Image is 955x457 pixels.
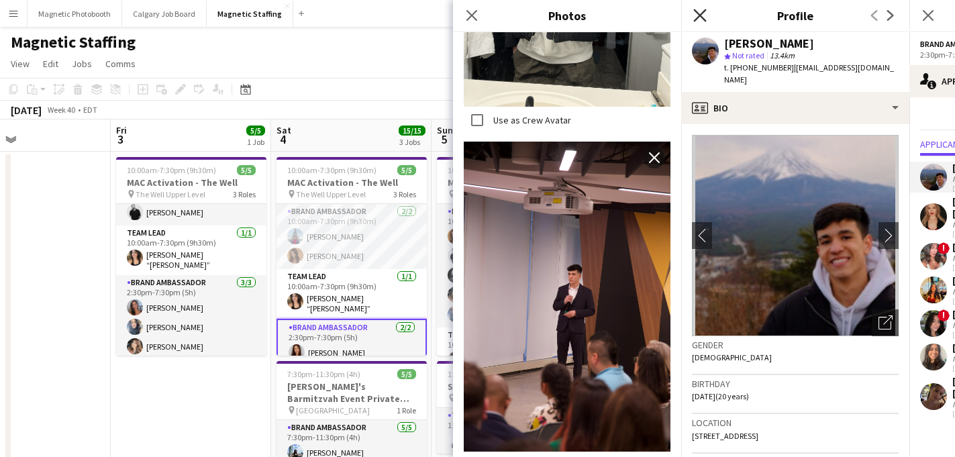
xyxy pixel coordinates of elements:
[437,361,587,454] app-job-card: 11:30am-5:30pm (6h)1/1Shopify Coordinator [GEOGRAPHIC_DATA]1 RoleTeam Lead1/111:30am-5:30pm (6h)[...
[448,165,537,175] span: 10:00am-7:30pm (9h30m)
[724,38,814,50] div: [PERSON_NAME]
[872,309,899,336] div: Open photos pop-in
[453,7,681,24] h3: Photos
[116,176,266,189] h3: MAC Activation - The Well
[277,319,427,387] app-card-role: Brand Ambassador2/22:30pm-7:30pm (5h)[PERSON_NAME]
[681,7,909,24] h3: Profile
[136,189,205,199] span: The Well Upper Level
[207,1,293,27] button: Magnetic Staffing
[397,369,416,379] span: 5/5
[11,32,136,52] h1: Magnetic Staffing
[127,165,216,175] span: 10:00am-7:30pm (9h30m)
[393,189,416,199] span: 3 Roles
[116,157,266,356] app-job-card: 10:00am-7:30pm (9h30m)5/5MAC Activation - The Well The Well Upper Level3 RolesBrand Ambassador1/1...
[105,58,136,70] span: Comms
[277,204,427,269] app-card-role: Brand Ambassador2/210:00am-7:30pm (9h30m)[PERSON_NAME][PERSON_NAME]
[116,124,127,136] span: Fri
[11,58,30,70] span: View
[100,55,141,72] a: Comms
[732,50,764,60] span: Not rated
[437,408,587,454] app-card-role: Team Lead1/111:30am-5:30pm (6h)[PERSON_NAME]
[437,380,587,393] h3: Shopify Coordinator
[246,125,265,136] span: 5/5
[274,132,291,147] span: 4
[767,50,797,60] span: 13.4km
[692,352,772,362] span: [DEMOGRAPHIC_DATA]
[692,431,758,441] span: [STREET_ADDRESS]
[399,125,425,136] span: 15/15
[11,103,42,117] div: [DATE]
[435,132,453,147] span: 5
[724,62,794,72] span: t. [PHONE_NUMBER]
[237,165,256,175] span: 5/5
[116,275,266,360] app-card-role: Brand Ambassador3/32:30pm-7:30pm (5h)[PERSON_NAME][PERSON_NAME][PERSON_NAME]
[277,269,427,319] app-card-role: Team Lead1/110:00am-7:30pm (9h30m)[PERSON_NAME] “[PERSON_NAME]” [PERSON_NAME]
[464,142,670,452] img: Crew photo 1126918
[38,55,64,72] a: Edit
[28,1,122,27] button: Magnetic Photobooth
[5,55,35,72] a: View
[43,58,58,70] span: Edit
[437,157,587,356] app-job-card: 10:00am-7:30pm (9h30m)6/6MAC Activation - The Well The Well Upper Level2 RolesBrand Ambassador5/5...
[277,124,291,136] span: Sat
[72,58,92,70] span: Jobs
[397,405,416,415] span: 1 Role
[114,132,127,147] span: 3
[692,135,899,336] img: Crew avatar or photo
[724,62,894,85] span: | [EMAIL_ADDRESS][DOMAIN_NAME]
[44,105,78,115] span: Week 40
[83,105,97,115] div: EDT
[491,114,571,126] label: Use as Crew Avatar
[938,309,950,321] span: !
[287,369,360,379] span: 7:30pm-11:30pm (4h)
[233,189,256,199] span: 3 Roles
[287,165,376,175] span: 10:00am-7:30pm (9h30m)
[437,176,587,189] h3: MAC Activation - The Well
[681,92,909,124] div: Bio
[296,405,370,415] span: [GEOGRAPHIC_DATA]
[397,165,416,175] span: 5/5
[277,380,427,405] h3: [PERSON_NAME]'s Barmitzvah Event Private Residence 3648
[296,189,366,199] span: The Well Upper Level
[692,339,899,351] h3: Gender
[448,369,521,379] span: 11:30am-5:30pm (6h)
[247,137,264,147] div: 1 Job
[437,327,587,377] app-card-role: Team Lead1/110:00am-7:30pm (9h30m)[PERSON_NAME] “[PERSON_NAME]” [PERSON_NAME]
[122,1,207,27] button: Calgary Job Board
[277,176,427,189] h3: MAC Activation - The Well
[437,204,587,327] app-card-role: Brand Ambassador5/510:00am-7:30pm (9h30m)[PERSON_NAME][PERSON_NAME][PERSON_NAME][PERSON_NAME][PER...
[692,417,899,429] h3: Location
[692,378,899,390] h3: Birthday
[938,242,950,254] span: !
[116,225,266,275] app-card-role: Team Lead1/110:00am-7:30pm (9h30m)[PERSON_NAME] “[PERSON_NAME]” [PERSON_NAME]
[399,137,425,147] div: 3 Jobs
[692,391,749,401] span: [DATE] (20 years)
[277,157,427,356] app-job-card: 10:00am-7:30pm (9h30m)5/5MAC Activation - The Well The Well Upper Level3 RolesBrand Ambassador2/2...
[66,55,97,72] a: Jobs
[437,124,453,136] span: Sun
